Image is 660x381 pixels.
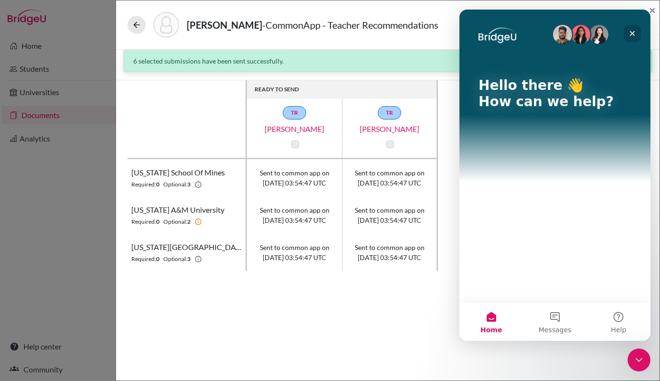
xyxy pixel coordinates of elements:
span: Optional: [163,180,187,189]
span: × [649,3,656,17]
span: Sent to common app on [DATE] 03:54:47 UTC [355,242,425,262]
a: [PERSON_NAME] [342,123,437,135]
b: 2 [187,218,191,226]
span: Required: [131,255,156,263]
span: Sent to common app on [DATE] 03:54:47 UTC [355,205,425,225]
a: TR [378,106,401,120]
span: Required: [131,218,156,226]
span: Sent to common app on [DATE] 03:54:47 UTC [260,242,330,262]
span: [US_STATE] School of Mines [131,167,225,178]
span: [US_STATE][GEOGRAPHIC_DATA] [131,241,242,253]
span: Sent to common app on [DATE] 03:54:47 UTC [355,168,425,188]
b: 3 [187,255,191,263]
span: Optional: [163,218,187,226]
button: Close [649,4,656,16]
strong: [PERSON_NAME] [187,19,262,31]
th: READY TO SEND [247,80,438,98]
span: Required: [131,180,156,189]
span: [US_STATE] A&M University [131,204,224,216]
div: 6 selected submissions have been sent successfully. [133,56,642,66]
a: TR [283,106,306,120]
iframe: Intercom live chat [628,348,650,371]
span: Sent to common app on [DATE] 03:54:47 UTC [260,205,330,225]
b: 0 [156,180,160,189]
span: Sent to common app on [DATE] 03:54:47 UTC [260,168,330,188]
b: 0 [156,218,160,226]
span: Optional: [163,255,187,263]
iframe: Intercom live chat [459,10,650,341]
b: 0 [156,255,160,263]
span: - CommonApp - Teacher Recommendations [262,19,438,31]
a: [PERSON_NAME] [247,123,342,135]
b: 3 [187,180,191,189]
